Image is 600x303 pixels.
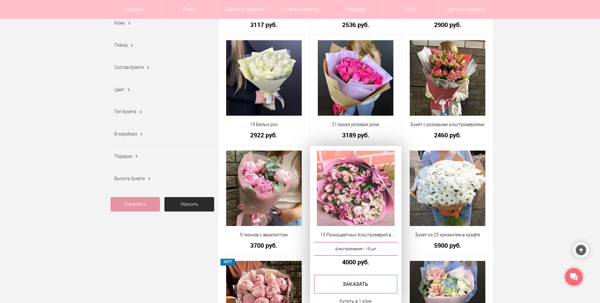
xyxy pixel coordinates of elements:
a: Букет из 25 хризантем в крафте [406,232,489,238]
span: Цвет [114,87,124,92]
a: 21 яркая розовая роза [314,121,397,128]
a: Сбросить [164,197,214,212]
img: 21 яркая розовая роза [318,40,393,116]
a: 3700 руб. [222,242,306,249]
span: Подарки [114,154,132,159]
a: Альстромерия - 15 шт [314,242,397,256]
img: 15 Разноцветных Альстромерий в упаковке [317,151,394,226]
span: Состав букета [114,65,144,70]
a: Букет с розовыми альстромериями [406,121,489,128]
a: 2460 руб. [406,132,489,138]
a: 3117 руб. [222,21,306,28]
a: 3189 руб. [314,132,397,138]
a: 15 Разноцветных Альстромерий в упаковке [314,232,397,238]
img: Букет из 25 хризантем в крафте [410,151,485,226]
span: В коробках [114,131,137,136]
span: ХИТ! [220,259,235,265]
a: 2536 руб. [314,21,397,28]
span: Повод [114,42,128,47]
img: 19 Белых роз [226,40,302,116]
a: 2922 руб. [222,132,306,138]
a: 5 пионов с эвкалиптом [222,232,306,238]
img: 5 пионов с эвкалиптом [226,151,302,226]
a: 4000 руб. [314,259,397,265]
img: Букет с розовыми альстромериями [410,40,485,116]
a: 5900 руб. [406,242,489,249]
span: Кому [114,20,125,25]
a: 2900 руб. [406,21,489,28]
a: Показать [111,197,160,212]
span: Тип букета [114,109,136,114]
span: Высота букета [114,176,145,181]
a: 19 Белых роз [222,121,306,128]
